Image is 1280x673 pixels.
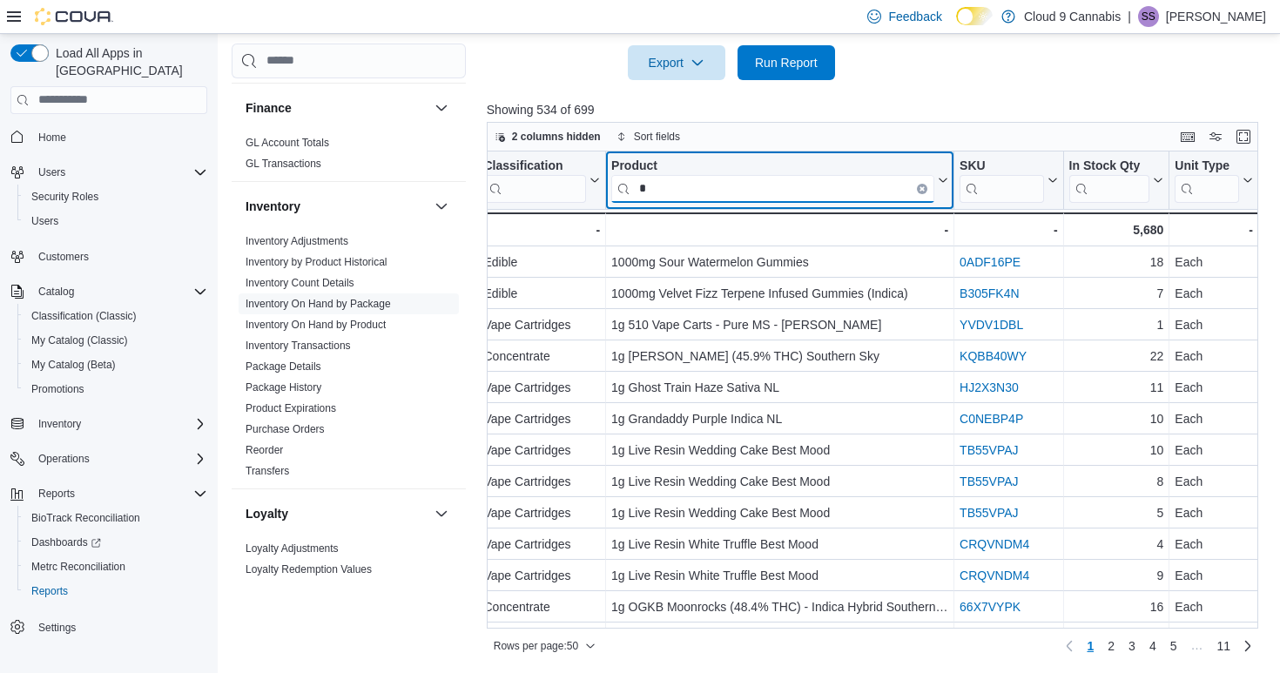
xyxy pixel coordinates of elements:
button: Previous page [1059,636,1080,656]
span: Run Report [755,54,818,71]
span: Inventory [38,417,81,431]
h3: Inventory [246,198,300,215]
a: TB55VPAJ [960,474,1018,488]
div: Classification [483,158,586,174]
button: Loyalty [431,503,452,524]
span: Settings [38,621,76,635]
div: - [611,219,948,240]
span: My Catalog (Classic) [24,330,207,351]
span: 5 [1170,637,1177,655]
a: 0ADF16PE [960,255,1021,269]
button: Catalog [31,281,81,302]
span: 3 [1128,637,1135,655]
button: Operations [3,447,214,471]
span: Customers [38,250,89,264]
span: Users [31,162,207,183]
div: Each [1175,596,1253,617]
div: Each [1175,346,1253,367]
span: 2 columns hidden [512,130,601,144]
button: Security Roles [17,185,214,209]
span: Reports [24,581,207,602]
div: 18 [1068,252,1163,273]
h3: Finance [246,99,292,117]
button: 2 columns hidden [488,126,608,147]
a: Product Expirations [246,402,336,414]
div: Unit Type [1175,158,1239,174]
a: Inventory Transactions [246,340,351,352]
span: Load All Apps in [GEOGRAPHIC_DATA] [49,44,207,79]
span: Users [31,214,58,228]
button: Page 1 of 11 [1080,632,1101,660]
a: Next page [1237,636,1258,656]
div: 1g Ghost Train Haze Sativa NL [611,377,948,398]
button: Finance [431,98,452,118]
nav: Pagination for preceding grid [1059,632,1258,660]
a: KQBB40WY [960,349,1027,363]
a: Dashboards [17,530,214,555]
button: Classification [483,158,600,202]
span: Home [31,126,207,148]
span: 11 [1216,637,1230,655]
div: Each [1175,440,1253,461]
span: Catalog [38,285,74,299]
a: Package Details [246,360,321,373]
div: 1g [PERSON_NAME] (45.9% THC) Southern Sky [611,346,948,367]
div: Each [1175,377,1253,398]
a: Classification (Classic) [24,306,144,326]
button: SKU [960,158,1058,202]
div: 1g Live Resin Wedding Cake Best Mood [611,471,948,492]
div: Product [611,158,934,174]
span: Home [38,131,66,145]
div: 10 [1068,408,1163,429]
span: Promotions [31,382,84,396]
div: 11 [1068,377,1163,398]
span: Users [38,165,65,179]
div: Vape Cartridges [483,377,600,398]
div: Vape Cartridges [483,534,600,555]
div: Classification [483,158,586,202]
div: 20 [1068,628,1163,649]
a: Page 5 of 11 [1163,632,1184,660]
button: Reports [17,579,214,603]
span: Metrc Reconciliation [31,560,125,574]
span: Classification (Classic) [31,309,137,323]
span: 1 [1087,637,1094,655]
button: Display options [1205,126,1226,147]
div: Edible [483,283,600,304]
a: Customers [31,246,96,267]
p: Showing 534 of 699 [487,101,1266,118]
a: Dashboards [24,532,108,553]
div: Edible [483,252,600,273]
div: 1000mg Sour Watermelon Gummies [611,252,948,273]
div: 1 [1068,314,1163,335]
a: Users [24,211,65,232]
div: 9 [1068,565,1163,586]
div: Each [1175,471,1253,492]
a: TB55VPAJ [960,506,1018,520]
button: Loyalty [246,505,428,522]
button: Metrc Reconciliation [17,555,214,579]
a: YVDV1DBL [960,318,1023,332]
a: Purchase Orders [246,423,325,435]
span: Rows per page : 50 [494,639,578,653]
div: Concentrate [483,628,600,649]
a: Package History [246,381,321,394]
button: Keyboard shortcuts [1177,126,1198,147]
a: Home [31,127,73,148]
p: Cloud 9 Cannabis [1024,6,1121,27]
a: HJ2X3N30 [960,380,1019,394]
div: Concentrate [483,596,600,617]
a: My Catalog (Beta) [24,354,123,375]
span: Catalog [31,281,207,302]
button: Enter fullscreen [1233,126,1254,147]
button: Finance [246,99,428,117]
a: Metrc Reconciliation [24,556,132,577]
button: Catalog [3,279,214,304]
span: Customers [31,246,207,267]
button: Customers [3,244,214,269]
button: Settings [3,614,214,639]
span: BioTrack Reconciliation [24,508,207,528]
button: Reports [31,483,82,504]
span: My Catalog (Classic) [31,333,128,347]
button: Inventory [246,198,428,215]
